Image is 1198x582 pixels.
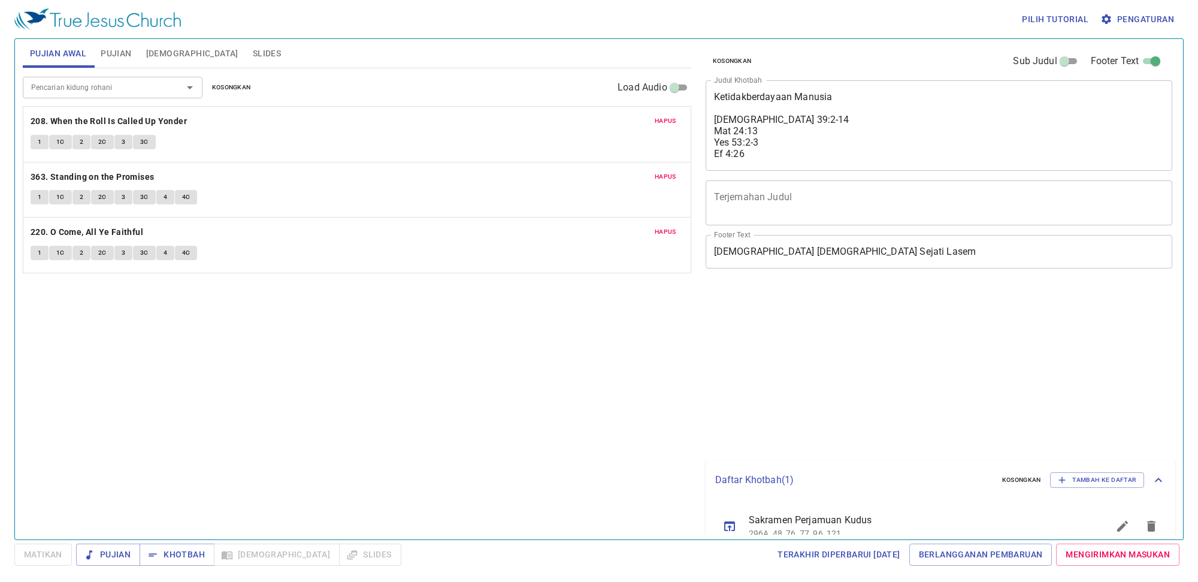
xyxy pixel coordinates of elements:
[38,137,41,147] span: 1
[212,82,251,93] span: Kosongkan
[156,190,174,204] button: 4
[56,192,65,203] span: 1C
[1091,54,1139,68] span: Footer Text
[76,544,140,566] button: Pujian
[655,227,676,237] span: Hapus
[56,137,65,147] span: 1C
[1058,475,1136,485] span: Tambah ke Daftar
[86,547,131,562] span: Pujian
[149,547,205,562] span: Khotbah
[1002,475,1041,485] span: Kosongkan
[181,79,198,96] button: Open
[31,114,189,129] button: 208. When the Roll Is Called Up Yonder
[778,547,900,562] span: Terakhir Diperbarui [DATE]
[31,135,49,149] button: 1
[1103,12,1174,27] span: Pengaturan
[49,135,72,149] button: 1C
[80,248,83,258] span: 2
[1017,8,1093,31] button: Pilih tutorial
[38,248,41,258] span: 1
[91,246,114,260] button: 2C
[122,248,125,258] span: 3
[72,246,90,260] button: 2
[80,192,83,203] span: 2
[31,225,146,240] button: 220. O Come, All Ye Faithful
[175,190,198,204] button: 4C
[714,91,1164,159] textarea: Ketidakberdayaan Manusia [DEMOGRAPHIC_DATA] 39:2-14 Mat 24:13 Yes 53:2-3 Ef 4:26
[175,246,198,260] button: 4C
[1098,8,1179,31] button: Pengaturan
[648,225,683,239] button: Hapus
[31,170,156,185] button: 363. Standing on the Promises
[140,248,149,258] span: 3C
[91,135,114,149] button: 2C
[706,500,1176,553] ul: sermon lineup list
[72,190,90,204] button: 2
[101,46,131,61] span: Pujian
[133,135,156,149] button: 3C
[91,190,114,204] button: 2C
[122,137,125,147] span: 3
[253,46,281,61] span: Slides
[98,248,107,258] span: 2C
[56,248,65,258] span: 1C
[706,54,759,68] button: Kosongkan
[31,170,155,185] b: 363. Standing on the Promises
[80,137,83,147] span: 2
[133,246,156,260] button: 3C
[182,192,190,203] span: 4C
[114,135,132,149] button: 3
[31,190,49,204] button: 1
[140,544,214,566] button: Khotbah
[205,80,258,95] button: Kosongkan
[182,248,190,258] span: 4C
[749,513,1080,527] span: Sakramen Perjamuan Kudus
[164,192,167,203] span: 4
[98,192,107,203] span: 2C
[164,248,167,258] span: 4
[114,246,132,260] button: 3
[919,547,1043,562] span: Berlangganan Pembaruan
[706,460,1176,500] div: Daftar Khotbah(1)KosongkanTambah ke Daftar
[38,192,41,203] span: 1
[140,137,149,147] span: 3C
[114,190,132,204] button: 3
[1050,472,1144,488] button: Tambah ke Daftar
[701,281,1081,456] iframe: from-child
[749,527,1080,539] p: 296A, 48, 76, 77, 96, 121
[1013,54,1057,68] span: Sub Judul
[122,192,125,203] span: 3
[909,544,1052,566] a: Berlangganan Pembaruan
[1022,12,1088,27] span: Pilih tutorial
[30,46,86,61] span: Pujian Awal
[1056,544,1179,566] a: Mengirimkan Masukan
[715,473,993,487] p: Daftar Khotbah ( 1 )
[618,80,667,95] span: Load Audio
[31,114,187,129] b: 208. When the Roll Is Called Up Yonder
[14,8,181,30] img: True Jesus Church
[995,473,1048,487] button: Kosongkan
[655,171,676,182] span: Hapus
[156,246,174,260] button: 4
[648,114,683,128] button: Hapus
[31,246,49,260] button: 1
[98,137,107,147] span: 2C
[72,135,90,149] button: 2
[713,56,752,67] span: Kosongkan
[648,170,683,184] button: Hapus
[146,46,238,61] span: [DEMOGRAPHIC_DATA]
[773,544,904,566] a: Terakhir Diperbarui [DATE]
[49,246,72,260] button: 1C
[133,190,156,204] button: 3C
[140,192,149,203] span: 3C
[655,116,676,126] span: Hapus
[1066,547,1170,562] span: Mengirimkan Masukan
[49,190,72,204] button: 1C
[31,225,143,240] b: 220. O Come, All Ye Faithful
